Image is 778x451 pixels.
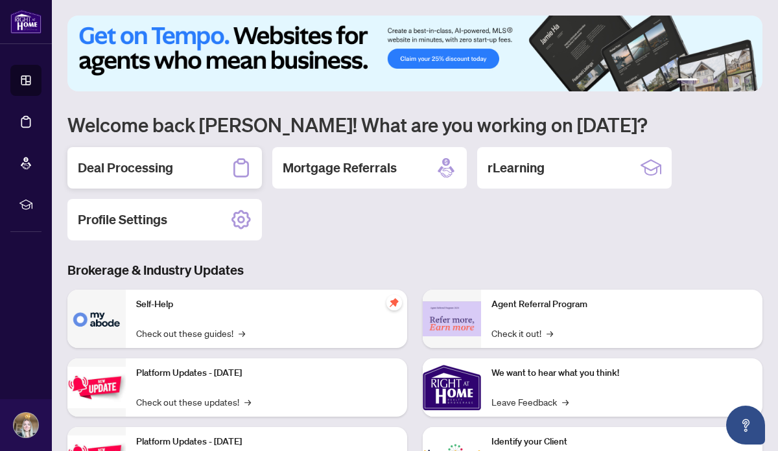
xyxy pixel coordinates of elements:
p: Self-Help [136,297,397,312]
p: Agent Referral Program [491,297,752,312]
span: → [239,326,245,340]
img: Profile Icon [14,413,38,437]
span: pushpin [386,295,402,310]
a: Leave Feedback→ [491,395,569,409]
h2: Mortgage Referrals [283,159,397,177]
a: Check out these updates!→ [136,395,251,409]
img: Slide 0 [67,16,762,91]
h2: Profile Settings [78,211,167,229]
p: We want to hear what you think! [491,366,752,380]
button: 2 [703,78,708,84]
p: Identify your Client [491,435,752,449]
button: 5 [734,78,739,84]
p: Platform Updates - [DATE] [136,366,397,380]
button: 6 [744,78,749,84]
button: 4 [724,78,729,84]
img: We want to hear what you think! [423,358,481,417]
a: Check it out!→ [491,326,553,340]
span: → [547,326,553,340]
img: Platform Updates - July 21, 2025 [67,367,126,408]
span: → [562,395,569,409]
img: Agent Referral Program [423,301,481,337]
h2: rLearning [488,159,545,177]
a: Check out these guides!→ [136,326,245,340]
button: 3 [713,78,718,84]
img: Self-Help [67,290,126,348]
h3: Brokerage & Industry Updates [67,261,762,279]
h1: Welcome back [PERSON_NAME]! What are you working on [DATE]? [67,112,762,137]
img: logo [10,10,41,34]
h2: Deal Processing [78,159,173,177]
button: Open asap [726,406,765,445]
button: 1 [677,78,698,84]
p: Platform Updates - [DATE] [136,435,397,449]
span: → [244,395,251,409]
